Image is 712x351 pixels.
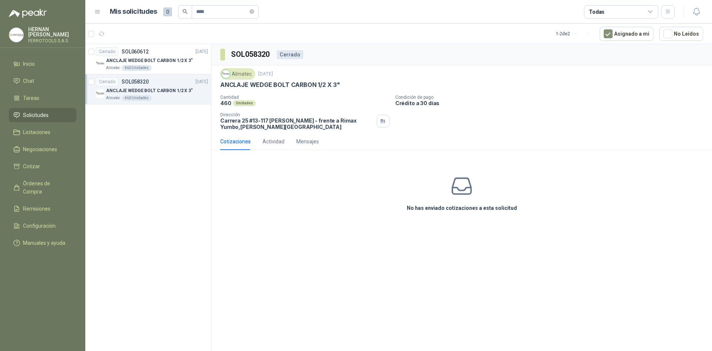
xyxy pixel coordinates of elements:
[277,50,303,59] div: Cerrado
[182,9,188,14] span: search
[23,179,69,196] span: Órdenes de Compra
[600,27,653,41] button: Asignado a mi
[9,57,76,71] a: Inicio
[23,145,57,153] span: Negociaciones
[23,205,50,213] span: Remisiones
[96,89,105,98] img: Company Logo
[85,74,211,104] a: CerradoSOL058320[DATE] Company LogoANCLAJE WEDGE BOLT CARBON 1/2 X 3"Almatec460 Unidades
[220,81,340,89] p: ANCLAJE WEDGE BOLT CARBON 1/2 X 3"
[395,95,709,100] p: Condición de pago
[220,100,231,106] p: 460
[195,48,208,55] p: [DATE]
[110,6,157,17] h1: Mis solicitudes
[220,117,374,130] p: Carrera 25 #13-117 [PERSON_NAME] - frente a Rimax Yumbo , [PERSON_NAME][GEOGRAPHIC_DATA]
[220,95,389,100] p: Cantidad
[220,137,251,146] div: Cotizaciones
[258,71,273,78] p: [DATE]
[106,87,193,94] p: ANCLAJE WEDGE BOLT CARBON 1/2 X 3"
[220,68,255,79] div: Almatec
[9,202,76,216] a: Remisiones
[220,112,374,117] p: Dirección
[263,137,284,146] div: Actividad
[231,49,271,60] h3: SOL058320
[589,8,604,16] div: Todas
[659,27,703,41] button: No Leídos
[23,222,56,230] span: Configuración
[23,128,50,136] span: Licitaciones
[250,9,254,14] span: close-circle
[23,162,40,170] span: Cotizar
[23,94,39,102] span: Tareas
[9,176,76,199] a: Órdenes de Compra
[407,204,517,212] h3: No has enviado cotizaciones a esta solicitud
[122,79,149,84] p: SOL058320
[163,7,172,16] span: 0
[122,65,152,71] div: 460 Unidades
[250,8,254,15] span: close-circle
[96,47,119,56] div: Cerrado
[23,239,65,247] span: Manuales y ayuda
[23,60,35,68] span: Inicio
[9,236,76,250] a: Manuales y ayuda
[9,125,76,139] a: Licitaciones
[222,70,230,78] img: Company Logo
[23,111,49,119] span: Solicitudes
[122,95,152,101] div: 460 Unidades
[296,137,319,146] div: Mensajes
[106,65,120,71] p: Almatec
[395,100,709,106] p: Crédito a 30 días
[9,9,47,18] img: Logo peakr
[195,78,208,85] p: [DATE]
[23,77,34,85] span: Chat
[9,108,76,122] a: Solicitudes
[96,77,119,86] div: Cerrado
[96,59,105,68] img: Company Logo
[9,74,76,88] a: Chat
[122,49,149,54] p: SOL060612
[28,27,76,37] p: HERNAN [PERSON_NAME]
[233,100,256,106] div: Unidades
[9,219,76,233] a: Configuración
[28,39,76,43] p: FERROTOOLS S.A.S.
[9,159,76,173] a: Cotizar
[9,142,76,156] a: Negociaciones
[106,95,120,101] p: Almatec
[9,28,23,42] img: Company Logo
[106,57,193,64] p: ANCLAJE WEDGE BOLT CARBON 1/2 X 3"
[9,91,76,105] a: Tareas
[85,44,211,74] a: CerradoSOL060612[DATE] Company LogoANCLAJE WEDGE BOLT CARBON 1/2 X 3"Almatec460 Unidades
[556,28,594,40] div: 1 - 2 de 2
